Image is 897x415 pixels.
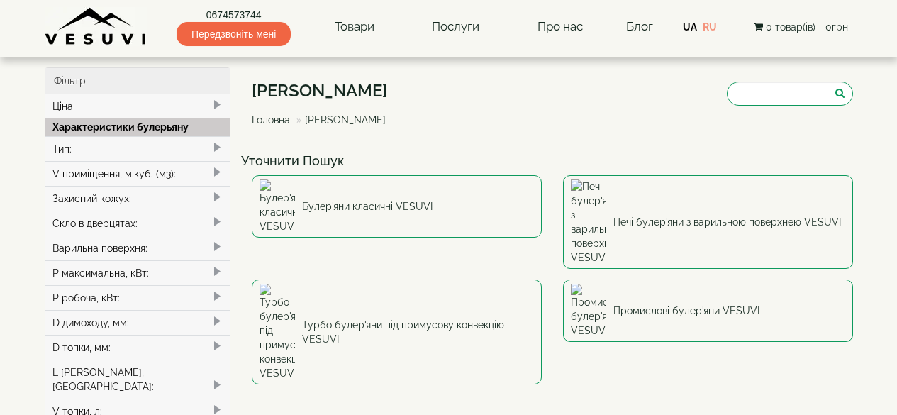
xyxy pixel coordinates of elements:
[766,21,848,33] span: 0 товар(ів) - 0грн
[177,22,291,46] span: Передзвоніть мені
[750,19,852,35] button: 0 товар(ів) - 0грн
[45,94,230,118] div: Ціна
[260,284,295,380] img: Турбо булер'яни під примусову конвекцію VESUVI
[45,7,147,46] img: Завод VESUVI
[293,113,386,127] li: [PERSON_NAME]
[45,186,230,211] div: Захисний кожух:
[252,280,542,384] a: Турбо булер'яни під примусову конвекцію VESUVI Турбо булер'яни під примусову конвекцію VESUVI
[571,284,606,338] img: Промислові булер'яни VESUVI
[45,285,230,310] div: P робоча, кВт:
[45,335,230,360] div: D топки, мм:
[418,11,494,43] a: Послуги
[45,136,230,161] div: Тип:
[45,68,230,94] div: Фільтр
[177,8,291,22] a: 0674573744
[45,360,230,399] div: L [PERSON_NAME], [GEOGRAPHIC_DATA]:
[45,211,230,236] div: Скло в дверцятах:
[626,19,653,33] a: Блог
[45,310,230,335] div: D димоходу, мм:
[45,118,230,136] div: Характеристики булерьяну
[252,114,290,126] a: Головна
[571,179,606,265] img: Печі булер'яни з варильною поверхнею VESUVI
[45,236,230,260] div: Варильна поверхня:
[260,179,295,233] img: Булер'яни класичні VESUVI
[683,21,697,33] a: UA
[703,21,717,33] a: RU
[523,11,597,43] a: Про нас
[563,175,853,269] a: Печі булер'яни з варильною поверхнею VESUVI Печі булер'яни з варильною поверхнею VESUVI
[45,260,230,285] div: P максимальна, кВт:
[252,175,542,238] a: Булер'яни класичні VESUVI Булер'яни класичні VESUVI
[252,82,396,100] h1: [PERSON_NAME]
[45,161,230,186] div: V приміщення, м.куб. (м3):
[321,11,389,43] a: Товари
[241,154,864,168] h4: Уточнити Пошук
[563,280,853,342] a: Промислові булер'яни VESUVI Промислові булер'яни VESUVI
